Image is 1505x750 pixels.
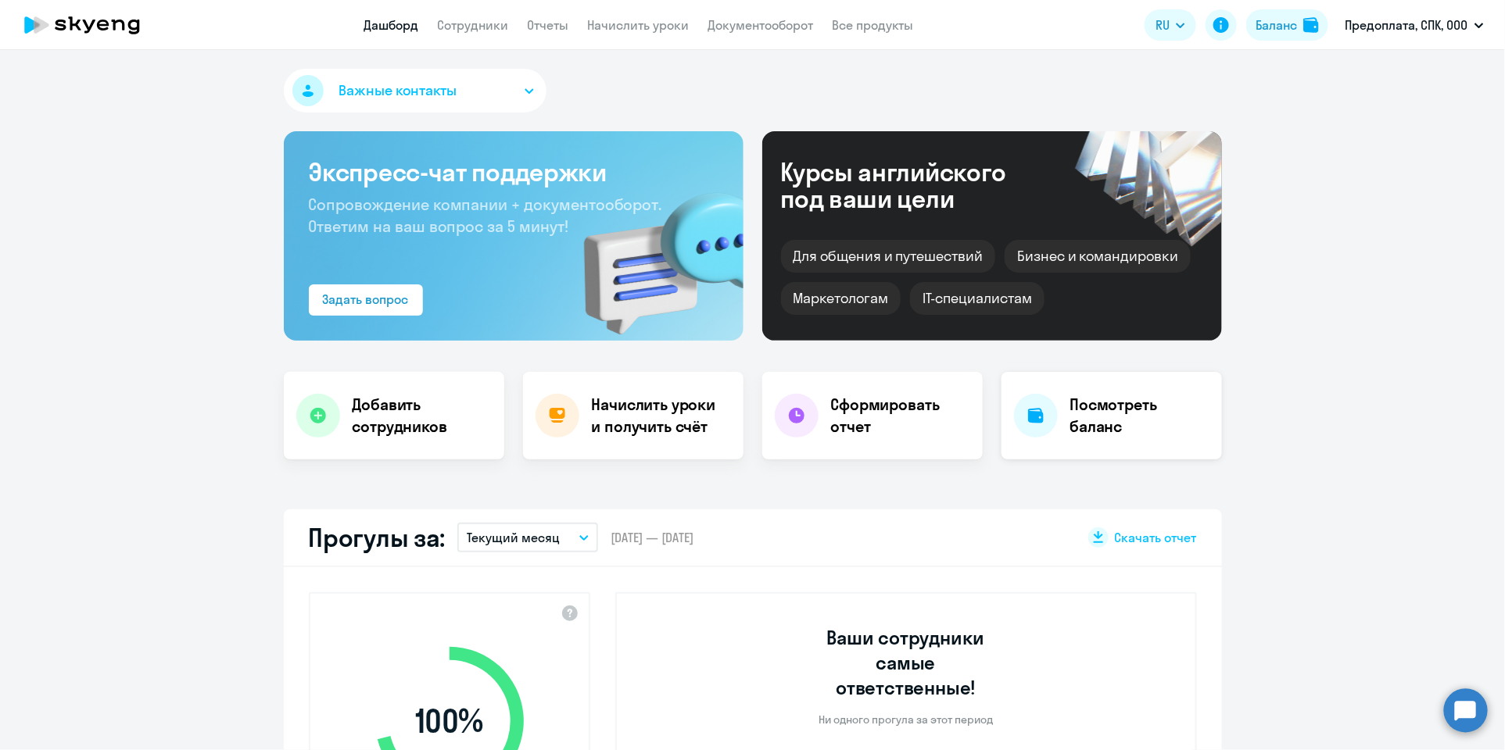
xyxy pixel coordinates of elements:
[1256,16,1297,34] div: Баланс
[364,17,418,33] a: Дашборд
[831,394,970,437] h4: Сформировать отчет
[1115,529,1197,546] span: Скачать отчет
[1156,16,1170,34] span: RU
[309,195,662,236] span: Сопровождение компании + документооборот. Ответим на ваш вопрос за 5 минут!
[284,69,546,112] button: Важные контакты
[353,394,492,437] h4: Добавить сотрудников
[592,394,728,437] h4: Начислить уроки и получить счёт
[527,17,568,33] a: Отчеты
[1246,9,1328,41] button: Балансbalance
[781,159,1048,212] div: Курсы английского под ваши цели
[805,625,1006,700] h3: Ваши сотрудники самые ответственные!
[561,165,744,341] img: bg-img
[1303,17,1319,33] img: balance
[467,528,560,547] p: Текущий месяц
[437,17,508,33] a: Сотрудники
[1145,9,1196,41] button: RU
[1070,394,1209,437] h4: Посмотреть баланс
[832,17,913,33] a: Все продукты
[1005,240,1191,273] div: Бизнес и командировки
[781,240,996,273] div: Для общения и путешествий
[457,523,598,552] button: Текущий месяц
[1346,16,1468,34] p: Предоплата, СПК, ООО
[339,80,457,101] span: Важные контакты
[1338,6,1492,44] button: Предоплата, СПК, ООО
[309,284,423,316] button: Задать вопрос
[910,282,1045,315] div: IT-специалистам
[309,156,718,187] h3: Экспресс-чат поддержки
[819,712,993,727] p: Ни одного прогула за этот период
[323,290,409,309] div: Задать вопрос
[360,702,539,740] span: 100 %
[611,529,693,546] span: [DATE] — [DATE]
[781,282,901,315] div: Маркетологам
[708,17,813,33] a: Документооборот
[309,522,446,553] h2: Прогулы за:
[587,17,689,33] a: Начислить уроки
